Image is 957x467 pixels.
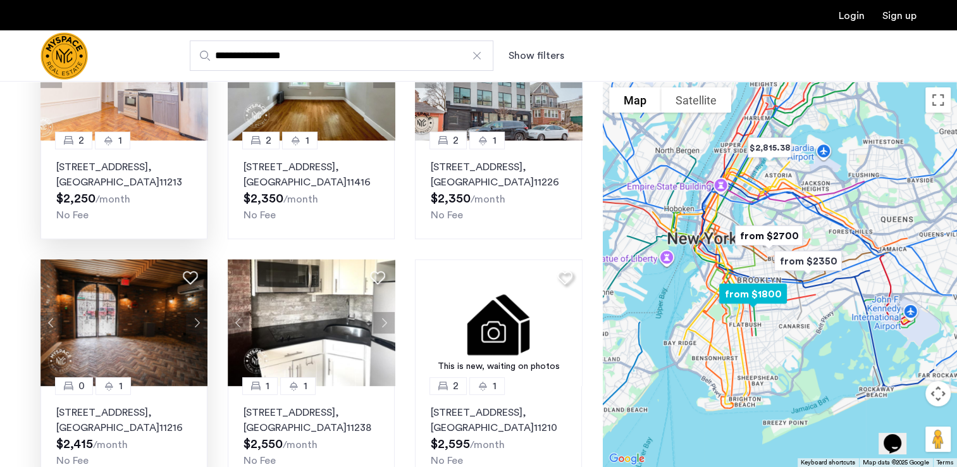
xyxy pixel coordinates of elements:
[304,378,307,394] span: 1
[40,140,207,239] a: 21[STREET_ADDRESS], [GEOGRAPHIC_DATA]11213No Fee
[40,32,88,80] a: Cazamio Logo
[96,194,130,204] sub: /month
[78,378,85,394] span: 0
[431,438,470,451] span: $2,595
[228,140,395,239] a: 21[STREET_ADDRESS], [GEOGRAPHIC_DATA]11416No Fee
[373,312,395,333] button: Next apartment
[78,133,84,148] span: 2
[40,32,88,80] img: logo
[93,440,128,450] sub: /month
[431,456,463,466] span: No Fee
[266,133,271,148] span: 2
[415,140,582,239] a: 21[STREET_ADDRESS], [GEOGRAPHIC_DATA]11226No Fee
[190,40,493,71] input: Apartment Search
[493,378,497,394] span: 1
[839,11,865,21] a: Login
[40,312,62,333] button: Previous apartment
[738,128,801,167] div: $2,815.38
[431,210,463,220] span: No Fee
[609,87,661,113] button: Show street map
[244,438,283,451] span: $2,550
[56,210,89,220] span: No Fee
[244,405,379,435] p: [STREET_ADDRESS] 11238
[470,440,505,450] sub: /month
[493,133,497,148] span: 1
[431,159,566,190] p: [STREET_ADDRESS] 11226
[118,133,122,148] span: 1
[509,48,564,63] button: Show or hide filters
[56,159,192,190] p: [STREET_ADDRESS] 11213
[925,427,951,452] button: Drag Pegman onto the map to open Street View
[661,87,731,113] button: Show satellite imagery
[56,405,192,435] p: [STREET_ADDRESS] 11216
[283,194,318,204] sub: /month
[453,378,459,394] span: 2
[764,242,852,280] div: from $2350
[453,133,459,148] span: 2
[244,159,379,190] p: [STREET_ADDRESS] 11416
[882,11,917,21] a: Registration
[266,378,269,394] span: 1
[606,451,648,467] a: Open this area in Google Maps (opens a new window)
[283,440,318,450] sub: /month
[937,458,953,467] a: Terms (opens in new tab)
[863,459,929,466] span: Map data ©2025 Google
[415,259,583,386] a: This is new, waiting on photos
[925,87,951,113] button: Toggle fullscreen view
[415,259,583,386] img: 3.gif
[421,360,576,373] div: This is new, waiting on photos
[244,192,283,205] span: $2,350
[119,378,123,394] span: 1
[56,438,93,451] span: $2,415
[228,259,395,386] img: 8515455b-be52-4141-8a40-4c35d33cf98b_638935454548178845.jpeg
[228,312,249,333] button: Previous apartment
[606,451,648,467] img: Google
[40,259,208,386] img: 1996_638270313851336527.png
[471,194,505,204] sub: /month
[879,416,919,454] iframe: chat widget
[306,133,309,148] span: 1
[709,275,797,313] div: from $1800
[725,216,813,255] div: from $2700
[431,192,471,205] span: $2,350
[56,456,89,466] span: No Fee
[186,312,207,333] button: Next apartment
[244,456,276,466] span: No Fee
[244,210,276,220] span: No Fee
[56,192,96,205] span: $2,250
[431,405,566,435] p: [STREET_ADDRESS] 11210
[801,458,855,467] button: Keyboard shortcuts
[925,381,951,406] button: Map camera controls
